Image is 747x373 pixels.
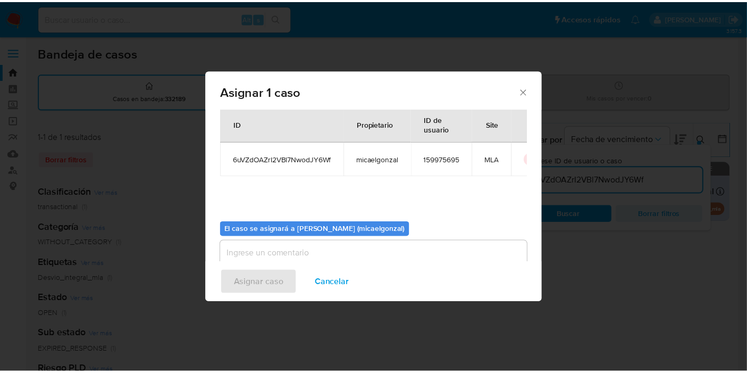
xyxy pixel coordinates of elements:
[348,111,410,137] div: Propietario
[223,111,256,137] div: ID
[227,223,410,234] b: El caso se asignará a [PERSON_NAME] (micaelgonzal)
[416,106,477,142] div: ID de usuario
[360,155,403,164] span: micaelgonzal
[208,70,548,303] div: assign-modal
[223,85,524,98] span: Asignar 1 caso
[490,155,505,164] span: MLA
[530,153,543,165] button: icon-button
[318,271,353,294] span: Cancelar
[524,86,534,96] button: Cerrar ventana
[479,111,517,137] div: Site
[305,270,367,295] button: Cancelar
[236,155,335,164] span: 6uVZdOAZrI2VBl7NwodJY6Wf
[429,155,465,164] span: 159975695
